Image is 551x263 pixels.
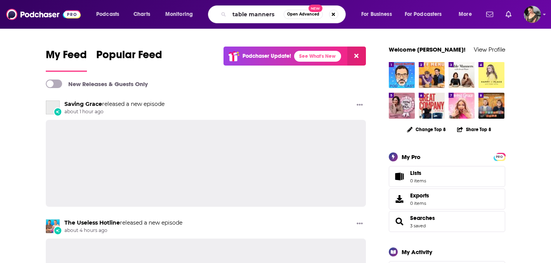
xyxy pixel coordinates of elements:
img: Happy Place [478,62,504,88]
div: New Episode [54,107,62,116]
span: New [308,5,322,12]
button: open menu [91,8,129,21]
span: Logged in as Flossie22 [524,6,541,23]
button: open menu [356,8,402,21]
span: Popular Feed [96,48,162,66]
a: View Profile [474,46,505,53]
a: Searches [392,216,407,227]
span: about 4 hours ago [64,227,182,234]
p: Podchaser Update! [243,53,291,59]
a: The Useless Hotline [64,219,120,226]
span: Podcasts [96,9,119,20]
a: See What's New [294,51,341,62]
img: Podchaser - Follow, Share and Rate Podcasts [6,7,81,22]
button: Show More Button [353,100,366,110]
div: New Episode [54,226,62,235]
span: Exports [410,192,429,199]
button: Share Top 8 [457,122,492,137]
span: 0 items [410,178,426,183]
a: PRO [495,153,504,159]
span: Lists [410,170,426,176]
span: More [459,9,472,20]
a: My Feed [46,48,87,72]
a: Exports [389,189,505,209]
span: about 1 hour ago [64,109,165,115]
img: Great Company with Jamie Laing [419,93,445,119]
img: THE ADAM BUXTON PODCAST [389,62,415,88]
a: Charts [128,8,155,21]
img: The Useless Hotline [46,219,60,233]
button: open menu [160,8,203,21]
a: Searches [410,215,435,221]
span: 0 items [410,201,429,206]
button: Open AdvancedNew [284,10,323,19]
a: Saving Grace [46,100,60,114]
img: Table Manners with Jessie Ware [449,62,475,88]
a: Lists [389,166,505,187]
a: 3 saved [410,223,426,228]
div: Search podcasts, credits, & more... [215,5,353,23]
span: Lists [410,170,421,176]
span: Monitoring [165,9,193,20]
img: How To Fail With Elizabeth Day [389,93,415,119]
a: Welcome [PERSON_NAME]! [389,46,466,53]
button: open menu [453,8,482,21]
button: Show profile menu [524,6,541,23]
img: Saving Grace [449,93,475,119]
a: Show notifications dropdown [483,8,496,21]
img: Off Menu with Ed Gamble and James Acaster [419,62,445,88]
span: Searches [389,211,505,232]
a: Show notifications dropdown [502,8,515,21]
span: For Podcasters [405,9,442,20]
a: Popular Feed [96,48,162,72]
button: Change Top 8 [402,125,451,134]
div: My Activity [402,248,432,256]
img: User Profile [524,6,541,23]
a: New Releases & Guests Only [46,80,148,88]
button: Show More Button [353,219,366,229]
img: Parenting Hell with Rob Beckett and Josh Widdicombe [478,93,504,119]
span: Charts [133,9,150,20]
div: My Pro [402,153,421,161]
input: Search podcasts, credits, & more... [229,8,284,21]
span: Lists [392,171,407,182]
span: PRO [495,154,504,160]
span: My Feed [46,48,87,66]
h3: released a new episode [64,100,165,108]
span: Open Advanced [287,12,319,16]
span: For Business [361,9,392,20]
h3: released a new episode [64,219,182,227]
button: open menu [400,8,453,21]
span: Exports [392,194,407,204]
a: Saving Grace [64,100,102,107]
